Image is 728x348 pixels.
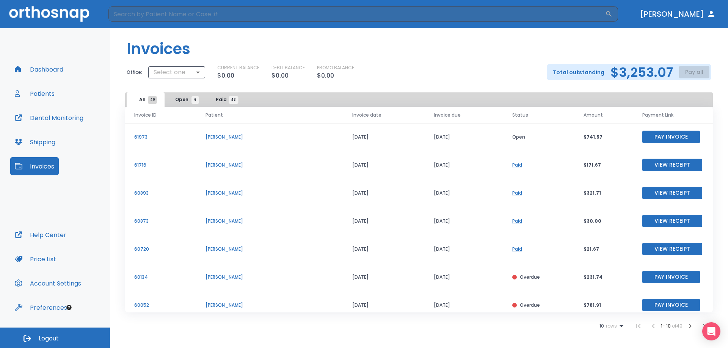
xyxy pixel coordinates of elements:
[206,190,334,197] p: [PERSON_NAME]
[661,323,672,329] span: 1 - 10
[10,84,59,103] button: Patients
[134,190,187,197] p: 60893
[584,246,624,253] p: $21.67
[175,96,195,103] span: Open
[343,263,425,291] td: [DATE]
[702,322,720,340] div: Open Intercom Messenger
[425,235,503,263] td: [DATE]
[425,291,503,319] td: [DATE]
[10,274,86,292] button: Account Settings
[642,299,700,311] button: Pay Invoice
[672,323,682,329] span: of 49
[9,6,89,22] img: Orthosnap
[66,304,72,311] div: Tooltip anchor
[599,323,604,329] span: 10
[206,162,334,169] p: [PERSON_NAME]
[134,274,187,281] p: 60134
[206,246,334,253] p: [PERSON_NAME]
[39,334,59,343] span: Logout
[10,157,59,175] button: Invoices
[642,131,700,143] button: Pay Invoice
[512,112,528,119] span: Status
[343,151,425,179] td: [DATE]
[642,215,702,227] button: View Receipt
[206,274,334,281] p: [PERSON_NAME]
[206,218,334,225] p: [PERSON_NAME]
[642,271,700,283] button: Pay Invoice
[584,218,624,225] p: $30.00
[637,7,719,21] button: [PERSON_NAME]
[642,217,702,224] a: View Receipt
[134,302,187,309] p: 60052
[343,123,425,151] td: [DATE]
[317,64,354,71] p: PROMO BALANCE
[584,162,624,169] p: $171.67
[10,250,61,268] button: Price List
[217,64,259,71] p: CURRENT BALANCE
[134,134,187,140] p: 61973
[425,179,503,207] td: [DATE]
[642,301,700,308] a: Pay Invoice
[217,71,234,80] p: $0.00
[229,96,238,104] span: 43
[134,162,187,169] p: 61716
[520,302,540,309] p: Overdue
[512,190,522,196] a: Paid
[425,263,503,291] td: [DATE]
[642,245,702,252] a: View Receipt
[134,112,157,119] span: Invoice ID
[10,298,72,317] button: Preferences
[10,109,88,127] button: Dental Monitoring
[148,65,205,80] div: Select one
[584,134,624,140] p: $741.57
[271,64,305,71] p: DEBIT BALANCE
[10,226,71,244] button: Help Center
[343,291,425,319] td: [DATE]
[10,60,68,78] button: Dashboard
[584,112,603,119] span: Amount
[604,323,617,329] span: rows
[512,162,522,168] a: Paid
[434,112,461,119] span: Invoice due
[520,274,540,281] p: Overdue
[343,179,425,207] td: [DATE]
[553,68,604,77] p: Total outstanding
[206,302,334,309] p: [PERSON_NAME]
[584,302,624,309] p: $781.91
[352,112,381,119] span: Invoice date
[425,151,503,179] td: [DATE]
[642,161,702,168] a: View Receipt
[425,207,503,235] td: [DATE]
[317,71,334,80] p: $0.00
[512,246,522,252] a: Paid
[584,274,624,281] p: $231.74
[10,133,60,151] button: Shipping
[191,96,199,104] span: 6
[216,96,234,103] span: Paid
[642,243,702,255] button: View Receipt
[134,218,187,225] p: 60873
[642,159,702,171] button: View Receipt
[512,218,522,224] a: Paid
[610,67,673,78] h2: $3,253.07
[134,246,187,253] p: 60720
[584,190,624,197] p: $321.71
[127,92,245,107] div: tabs
[148,96,157,104] span: 49
[642,273,700,280] a: Pay Invoice
[108,6,605,22] input: Search by Patient Name or Case #
[127,37,190,60] h1: Invoices
[343,207,425,235] td: [DATE]
[642,133,700,140] a: Pay Invoice
[642,187,702,199] button: View Receipt
[642,112,673,119] span: Payment Link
